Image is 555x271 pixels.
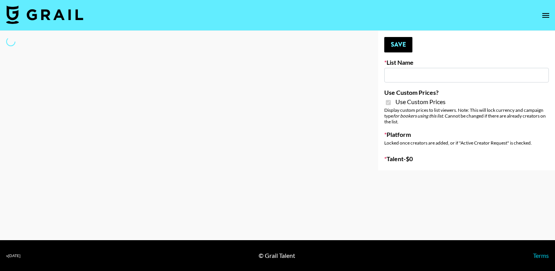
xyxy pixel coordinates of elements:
label: Platform [384,131,549,138]
img: Grail Talent [6,5,83,24]
button: open drawer [538,8,553,23]
em: for bookers using this list [393,113,443,119]
div: Locked once creators are added, or if "Active Creator Request" is checked. [384,140,549,146]
a: Terms [533,252,549,259]
button: Save [384,37,412,52]
div: v [DATE] [6,253,20,258]
div: © Grail Talent [259,252,295,259]
label: Use Custom Prices? [384,89,549,96]
label: Talent - $ 0 [384,155,549,163]
div: Display custom prices to list viewers. Note: This will lock currency and campaign type . Cannot b... [384,107,549,125]
label: List Name [384,59,549,66]
span: Use Custom Prices [395,98,446,106]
